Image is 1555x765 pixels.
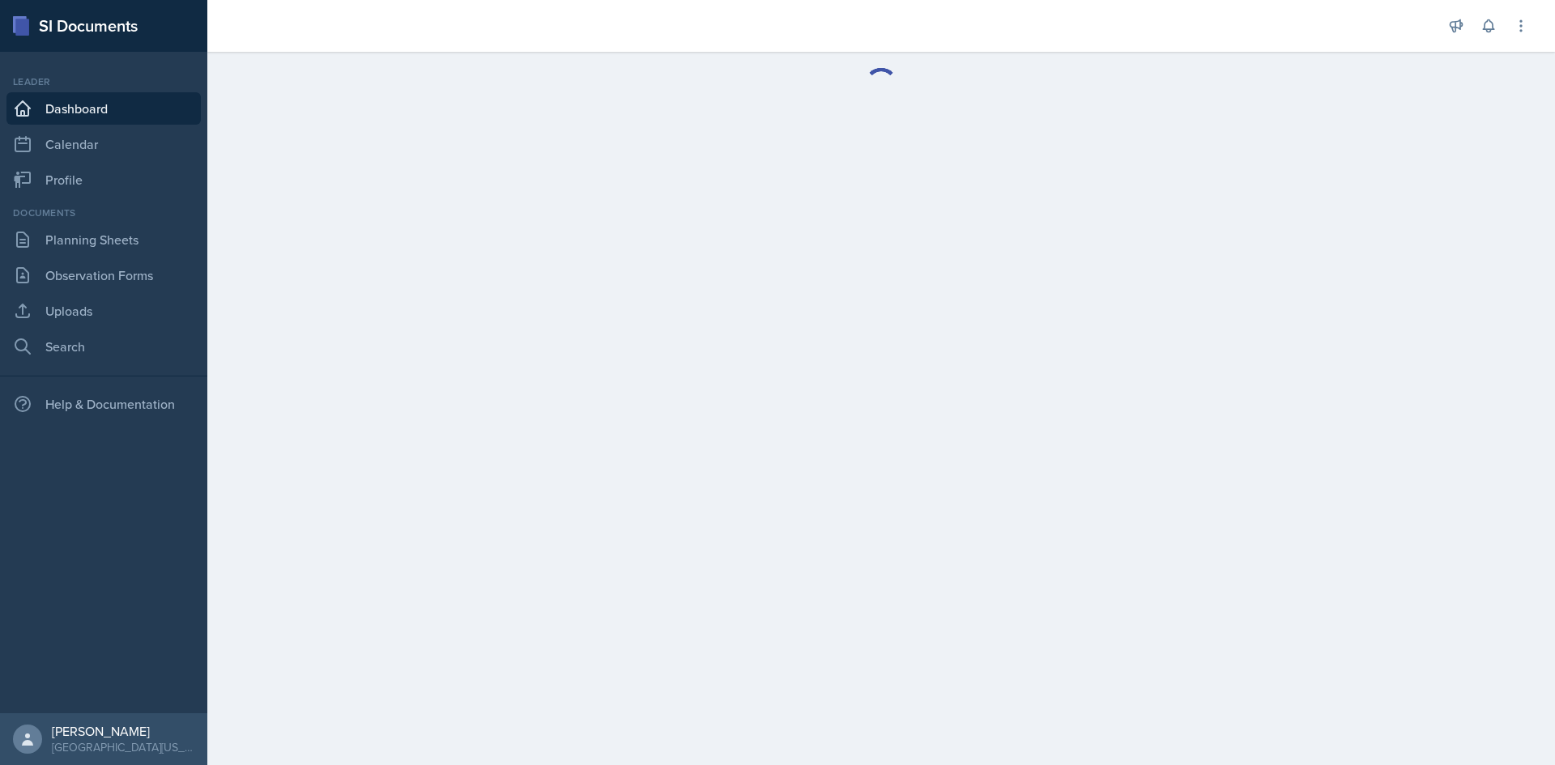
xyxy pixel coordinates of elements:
a: Calendar [6,128,201,160]
div: Documents [6,206,201,220]
a: Uploads [6,295,201,327]
a: Profile [6,164,201,196]
div: Leader [6,74,201,89]
div: Help & Documentation [6,388,201,420]
a: Observation Forms [6,259,201,291]
a: Dashboard [6,92,201,125]
a: Planning Sheets [6,223,201,256]
div: [PERSON_NAME] [52,723,194,739]
div: [GEOGRAPHIC_DATA][US_STATE] in [GEOGRAPHIC_DATA] [52,739,194,755]
a: Search [6,330,201,363]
